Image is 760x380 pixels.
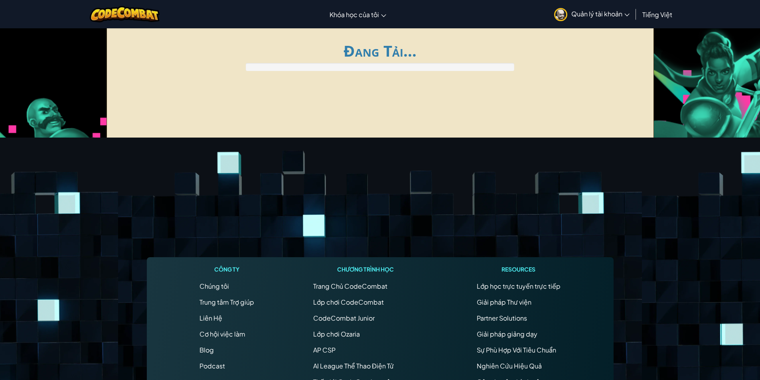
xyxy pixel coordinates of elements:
img: avatar [554,8,567,21]
a: AP CSP [313,346,336,354]
h1: Resources [477,265,561,274]
a: Tiếng Việt [638,4,676,25]
h1: Công ty [199,265,254,274]
a: Lớp chơi Ozaria [313,330,360,338]
h1: Chương trình học [313,265,418,274]
a: Cơ hội việc làm [199,330,245,338]
span: Liên Hệ [199,314,222,322]
span: Trang Chủ CodeCombat [313,282,387,290]
a: Sự Phù Hợp Với Tiêu Chuẩn [477,346,556,354]
a: CodeCombat Junior [313,314,375,322]
a: Giải pháp giảng dạy [477,330,537,338]
a: Blog [199,346,214,354]
a: Podcast [199,362,225,370]
a: AI League Thể Thao Điện Tử [313,362,394,370]
a: Giải pháp Thư viện [477,298,531,306]
a: Nghiên Cứu Hiệu Quả [477,362,542,370]
a: Partner Solutions [477,314,527,322]
span: Tiếng Việt [642,10,672,19]
a: Lớp chơi CodeCombat [313,298,384,306]
a: Chúng tôi [199,282,229,290]
span: Quản lý tài khoản [571,10,630,18]
a: Quản lý tài khoản [550,2,634,27]
span: Khóa học của tôi [330,10,379,19]
a: Khóa học của tôi [326,4,390,25]
h1: Đang Tải... [112,42,649,59]
img: CodeCombat logo [90,6,160,22]
a: Lớp học trực tuyến trực tiếp [477,282,561,290]
a: Trung tâm Trợ giúp [199,298,254,306]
